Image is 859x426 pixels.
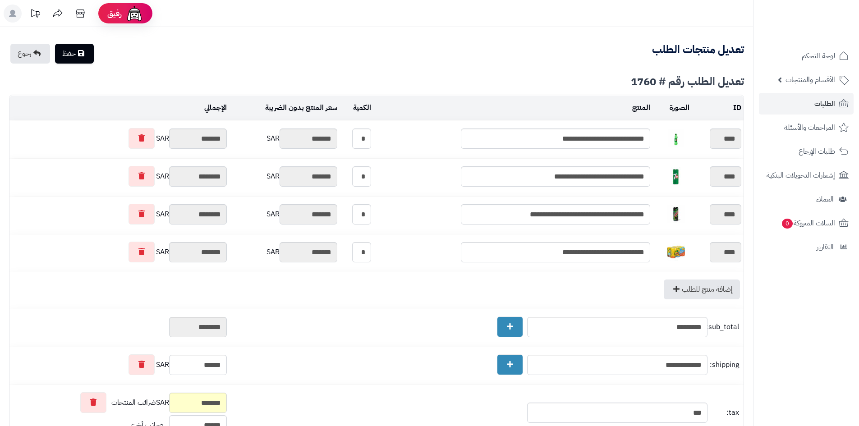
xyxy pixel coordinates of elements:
a: طلبات الإرجاع [759,141,854,162]
span: shipping: [710,360,739,370]
span: العملاء [816,193,834,206]
div: SAR [12,242,227,262]
a: لوحة التحكم [759,45,854,67]
span: إشعارات التحويلات البنكية [767,169,835,182]
img: 1747541124-caa6673e-b677-477c-bbb4-b440b79b-40x40.jpg [667,167,685,185]
span: التقارير [817,241,834,253]
a: العملاء [759,188,854,210]
td: ID [692,96,744,120]
a: إضافة منتج للطلب [664,279,740,299]
div: SAR [231,166,337,187]
div: SAR [231,204,337,224]
a: التقارير [759,236,854,258]
a: حفظ [55,44,94,64]
span: 0 [782,219,793,229]
span: sub_total: [710,322,739,332]
img: 1747589449-eEOsKJiB4F4Qma4ScYfF0w0O3YO6UDZQ-40x40.jpg [667,205,685,223]
span: tax: [710,408,739,418]
a: رجوع [10,44,50,64]
a: الطلبات [759,93,854,115]
a: إشعارات التحويلات البنكية [759,165,854,186]
span: طلبات الإرجاع [799,145,835,158]
span: الأقسام والمنتجات [786,73,835,86]
div: SAR [12,354,227,375]
td: الكمية [340,96,373,120]
div: تعديل الطلب رقم # 1760 [9,76,744,87]
a: المراجعات والأسئلة [759,117,854,138]
div: SAR [12,204,227,224]
span: ضرائب المنتجات [111,398,156,408]
span: لوحة التحكم [802,50,835,62]
span: المراجعات والأسئلة [784,121,835,134]
div: SAR [231,242,337,262]
div: SAR [231,128,337,149]
span: السلات المتروكة [781,217,835,229]
td: الإجمالي [9,96,229,120]
b: تعديل منتجات الطلب [652,41,744,58]
img: 1756365372-WhatsApp%20Image%202025-08-28%20at%2010.15.58%20AM-40x40.jpeg [667,243,685,261]
img: 1747540828-789ab214-413e-4ccd-b32f-1699f0bc-40x40.jpg [667,129,685,147]
td: سعر المنتج بدون الضريبة [229,96,340,120]
a: السلات المتروكة0 [759,212,854,234]
div: SAR [12,392,227,413]
a: تحديثات المنصة [24,5,46,25]
div: SAR [12,166,227,187]
div: SAR [12,128,227,149]
td: المنتج [373,96,653,120]
span: الطلبات [814,97,835,110]
img: ai-face.png [125,5,143,23]
span: رفيق [107,8,122,19]
td: الصورة [652,96,691,120]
